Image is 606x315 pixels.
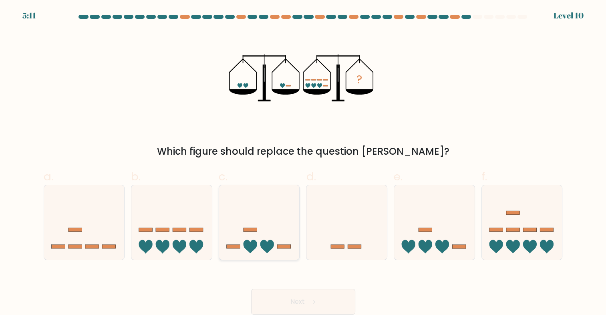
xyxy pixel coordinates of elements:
div: Level 10 [554,10,584,22]
div: Which figure should replace the question [PERSON_NAME]? [48,144,558,159]
span: a. [44,169,53,184]
tspan: ? [356,72,362,87]
span: e. [394,169,403,184]
span: c. [219,169,228,184]
div: 5:11 [22,10,36,22]
span: b. [131,169,141,184]
span: f. [481,169,487,184]
span: d. [306,169,316,184]
button: Next [251,289,355,315]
